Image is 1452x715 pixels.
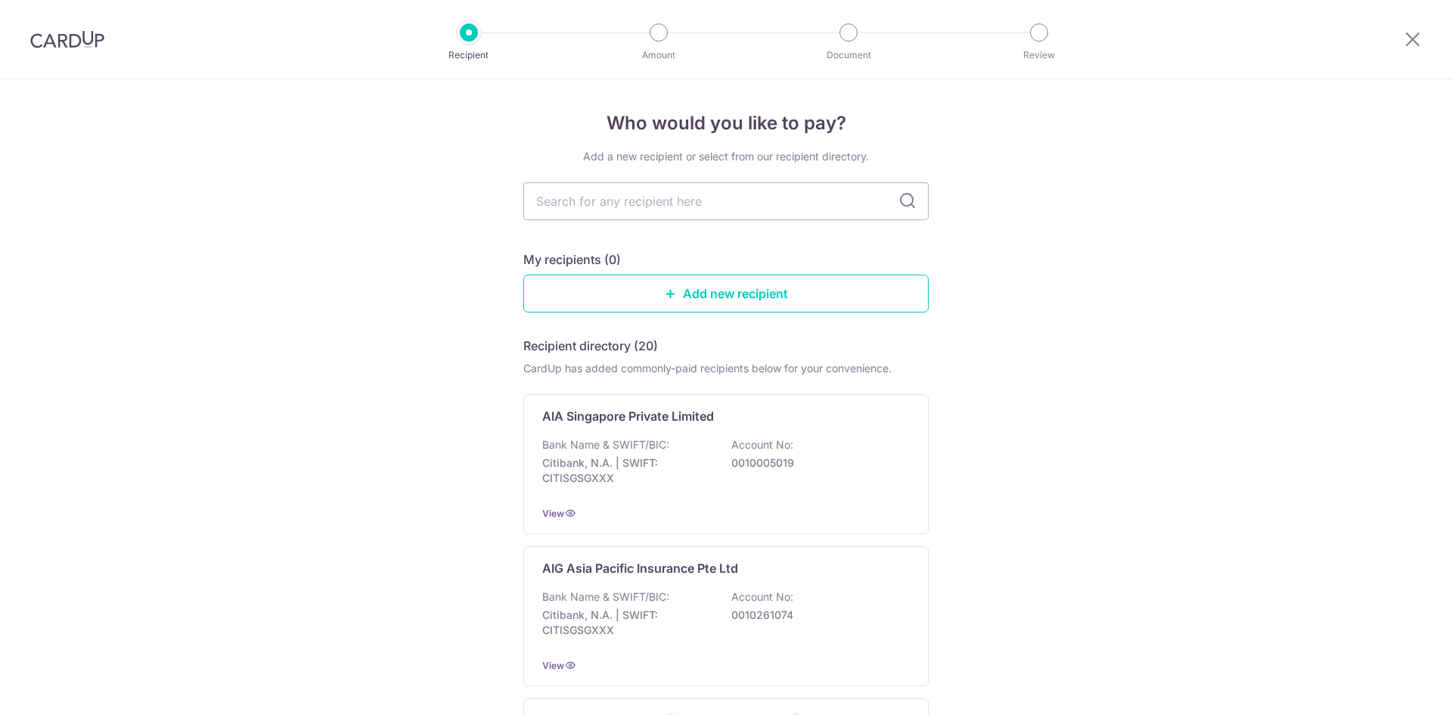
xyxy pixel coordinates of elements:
p: Amount [603,48,715,63]
p: 0010261074 [731,608,901,623]
p: AIA Singapore Private Limited [542,407,714,425]
p: Citibank, N.A. | SWIFT: CITISGSGXXX [542,608,712,638]
input: Search for any recipient here [523,182,929,220]
a: View [542,660,564,671]
p: Bank Name & SWIFT/BIC: [542,437,669,452]
a: Add new recipient [523,275,929,312]
div: CardUp has added commonly-paid recipients below for your convenience. [523,361,929,376]
p: Document [793,48,904,63]
p: Citibank, N.A. | SWIFT: CITISGSGXXX [542,455,712,486]
iframe: Opens a widget where you can find more information [1355,670,1437,707]
p: AIG Asia Pacific Insurance Pte Ltd [542,559,738,577]
p: Account No: [731,589,793,605]
img: CardUp [30,30,104,48]
p: Review [983,48,1095,63]
div: Add a new recipient or select from our recipient directory. [523,149,929,164]
p: Account No: [731,437,793,452]
p: 0010005019 [731,455,901,471]
h5: My recipients (0) [523,250,621,269]
p: Recipient [413,48,525,63]
h5: Recipient directory (20) [523,337,658,355]
h4: Who would you like to pay? [523,110,929,137]
p: Bank Name & SWIFT/BIC: [542,589,669,605]
a: View [542,508,564,519]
